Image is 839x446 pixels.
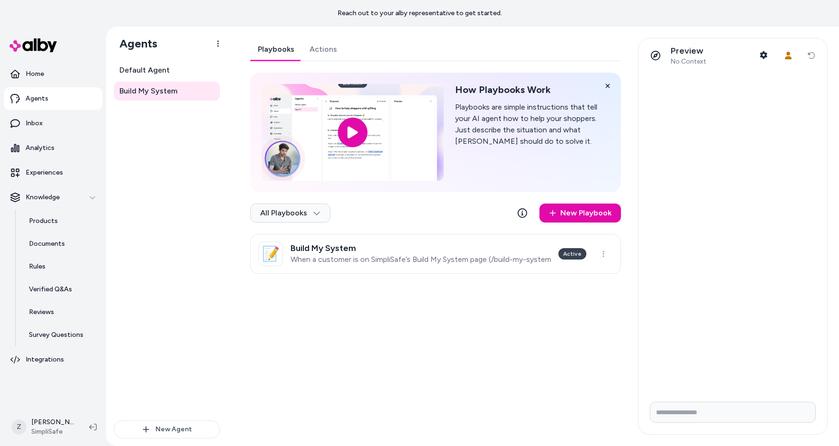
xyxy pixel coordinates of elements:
a: Rules [19,255,102,278]
a: Survey Questions [19,324,102,346]
span: SimpliSafe [31,427,74,437]
p: Rules [29,262,46,271]
a: Default Agent [114,61,220,80]
a: Analytics [4,137,102,159]
span: Z [11,419,27,435]
a: Playbooks [250,38,302,61]
span: Build My System [119,85,177,97]
p: Integrations [26,355,64,364]
span: All Playbooks [260,208,320,218]
a: Inbox [4,112,102,135]
p: Documents [29,239,65,249]
a: Reviews [19,301,102,324]
span: Default Agent [119,65,170,76]
a: 📝Build My SystemWhen a customer is on SimpliSafe’s Build My System page (/build-my-system) and ne... [250,234,621,274]
div: 📝 [258,242,283,266]
h2: How Playbooks Work [455,84,610,96]
button: All Playbooks [250,204,330,223]
p: When a customer is on SimpliSafe’s Build My System page (/build-my-system) and needs guidance cre... [291,255,551,264]
a: Experiences [4,161,102,184]
a: Build My System [114,82,220,101]
p: Analytics [26,143,55,153]
img: alby Logo [9,38,57,52]
p: Verified Q&As [29,285,72,294]
a: Documents [19,232,102,255]
p: Reviews [29,307,54,317]
a: Integrations [4,348,102,371]
div: Active [558,248,586,260]
a: Agents [4,87,102,110]
p: Reach out to your alby representative to get started. [337,9,502,18]
p: Inbox [26,119,43,128]
a: Verified Q&As [19,278,102,301]
p: Home [26,69,44,79]
a: Home [4,63,102,85]
p: Agents [26,94,48,103]
span: No Context [671,57,706,66]
p: Products [29,216,58,226]
a: New Playbook [539,204,621,223]
p: Preview [671,46,706,56]
button: Z[PERSON_NAME]SimpliSafe [6,412,82,442]
h1: Agents [112,37,157,51]
p: Survey Questions [29,330,83,340]
a: Actions [302,38,345,61]
input: Write your prompt here [650,402,816,423]
p: Knowledge [26,193,60,202]
button: New Agent [114,420,220,438]
a: Products [19,210,102,232]
p: Playbooks are simple instructions that tell your AI agent how to help your shoppers. Just describ... [455,102,610,147]
p: [PERSON_NAME] [31,418,74,427]
p: Experiences [26,168,63,177]
button: Knowledge [4,186,102,209]
h3: Build My System [291,243,551,253]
